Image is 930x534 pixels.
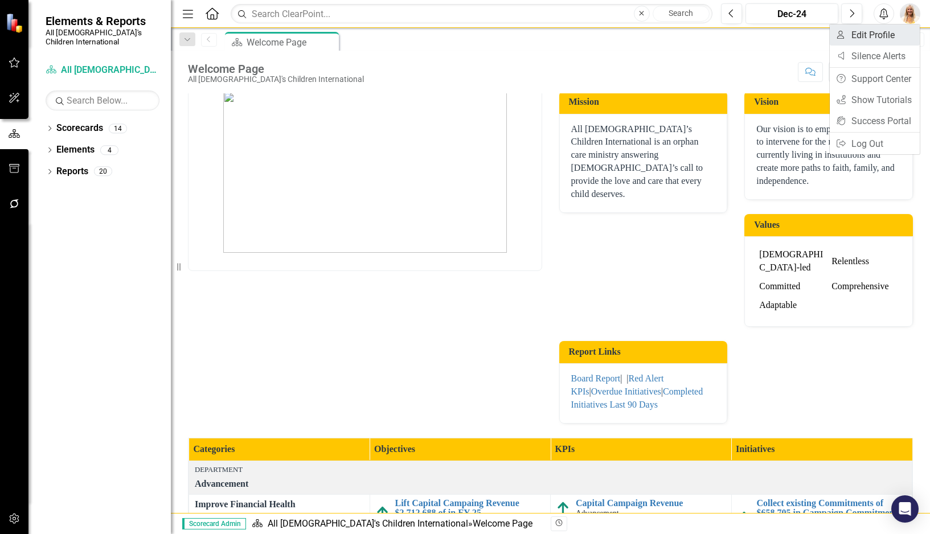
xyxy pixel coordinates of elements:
input: Search Below... [46,91,159,110]
p: | | | | [571,372,716,412]
div: 20 [94,167,112,176]
div: Dec-24 [749,7,834,21]
input: Search ClearPoint... [231,4,712,24]
p: All [DEMOGRAPHIC_DATA]’s Children International is an orphan care ministry answering [DEMOGRAPHIC... [571,123,716,201]
a: Reports [56,165,88,178]
span: Advancement [195,479,248,488]
a: All [DEMOGRAPHIC_DATA]'s Children International [46,64,159,77]
a: All [DEMOGRAPHIC_DATA]'s Children International [268,518,468,529]
span: Improve Financial Health [195,498,364,511]
div: » [252,517,542,531]
p: Our vision is to empower local leaders to intervene for the millions of children currently living... [756,123,901,188]
h3: Vision [754,97,907,107]
button: Search [653,6,710,22]
img: Above Target [738,511,751,525]
div: Department [195,465,906,475]
a: Collect existing Commitments of $658,705 in Campaign Commitments in Q2 FY 25 (Cap Dash) [757,498,907,528]
span: Search [669,9,693,18]
a: Success Portal [830,110,920,132]
td: Comprehensive [829,277,901,296]
a: Support Center [830,68,920,89]
a: Edit Profile [830,24,920,46]
div: Welcome Page [473,518,532,529]
td: Adaptable [756,296,829,315]
button: Dec-24 [745,3,838,24]
div: Welcome Page [247,35,336,50]
span: Scorecard Admin [182,518,246,529]
span: Advancement [576,509,619,517]
div: Open Intercom Messenger [891,495,919,523]
a: Log Out [830,133,920,154]
div: 4 [100,145,118,155]
img: ClearPoint Strategy [6,13,26,33]
img: Above Target [556,502,570,515]
td: Committed [756,277,829,296]
a: Silence Alerts [830,46,920,67]
div: All [DEMOGRAPHIC_DATA]'s Children International [188,75,364,84]
td: [DEMOGRAPHIC_DATA]-led [756,245,829,277]
small: All [DEMOGRAPHIC_DATA]'s Children International [46,28,159,47]
a: Overdue Initiatives [591,387,661,396]
a: Elements [56,143,95,157]
a: Scorecards [56,122,103,135]
div: 14 [109,124,127,133]
td: Relentless [829,245,901,277]
a: Lift Capital Campaing Revenue $2,712,688 of in FY 25 [395,498,545,518]
span: Elements & Reports [46,14,159,28]
a: Board Report [571,373,621,383]
a: Capital Campaign Revenue [576,498,726,508]
img: Above Target [376,506,390,520]
div: Welcome Page [188,63,364,75]
h3: Values [754,220,907,230]
a: Show Tutorials [830,89,920,110]
h3: Mission [569,97,722,107]
img: Hollen Frazier [900,3,920,24]
h3: Report Links [569,347,722,357]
